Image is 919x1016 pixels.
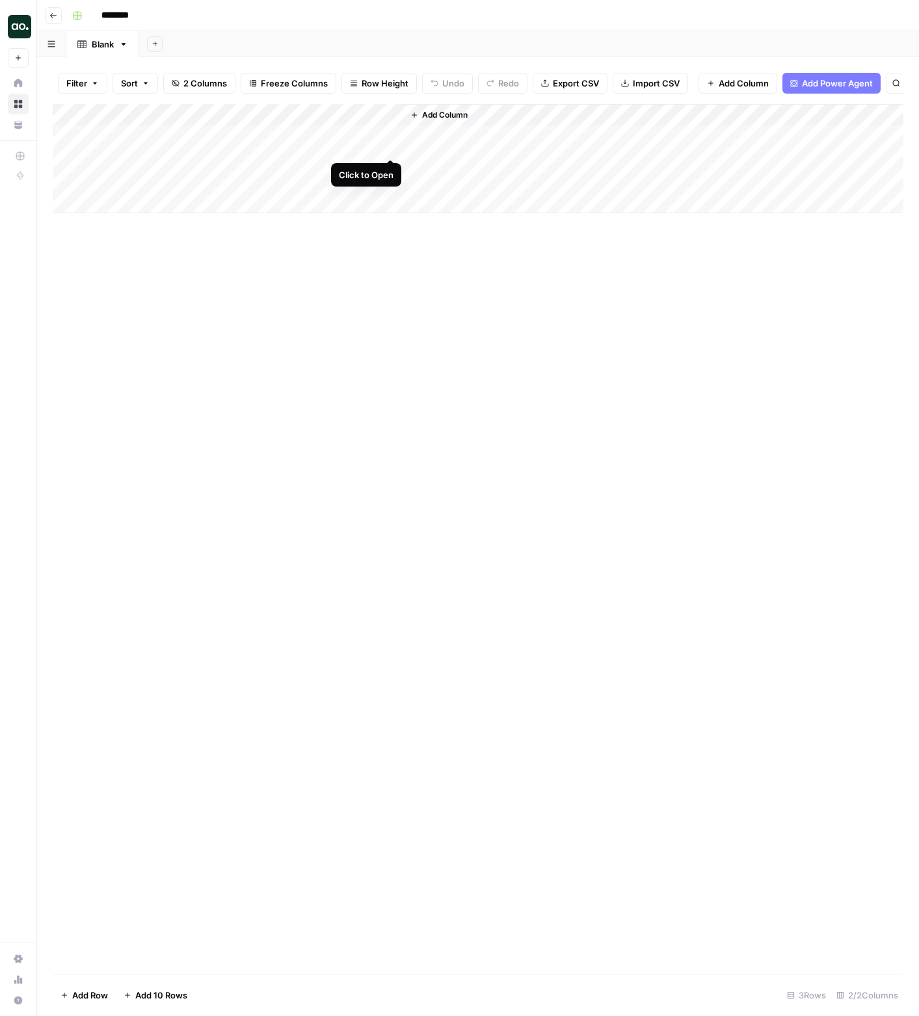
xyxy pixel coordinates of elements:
button: Add 10 Rows [116,985,195,1006]
span: 2 Columns [183,77,227,90]
span: Filter [66,77,87,90]
span: Add Column [719,77,769,90]
button: Workspace: Airops Tinte N+1 [8,10,29,43]
button: Export CSV [533,73,607,94]
button: Import CSV [613,73,688,94]
a: Home [8,73,29,94]
span: Undo [442,77,464,90]
span: Add Power Agent [802,77,873,90]
span: Sort [121,77,138,90]
span: Export CSV [553,77,599,90]
div: 3 Rows [782,985,831,1006]
button: Sort [113,73,158,94]
a: Blank [66,31,139,57]
span: Import CSV [633,77,680,90]
span: Freeze Columns [261,77,328,90]
button: Add Column [405,107,473,124]
span: Redo [498,77,519,90]
a: Browse [8,94,29,114]
button: Row Height [341,73,417,94]
button: Filter [58,73,107,94]
span: Add Column [422,109,468,121]
div: Click to Open [339,168,393,181]
a: Your Data [8,114,29,135]
button: Help + Support [8,990,29,1011]
span: Row Height [362,77,408,90]
button: Freeze Columns [241,73,336,94]
span: Add Row [72,989,108,1002]
img: Airops Tinte N+1 Logo [8,15,31,38]
button: 2 Columns [163,73,235,94]
button: Add Power Agent [782,73,881,94]
a: Settings [8,948,29,969]
a: Usage [8,969,29,990]
button: Add Row [53,985,116,1006]
div: Blank [92,38,114,51]
button: Undo [422,73,473,94]
div: 2/2 Columns [831,985,903,1006]
button: Add Column [699,73,777,94]
span: Add 10 Rows [135,989,187,1002]
button: Redo [478,73,527,94]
